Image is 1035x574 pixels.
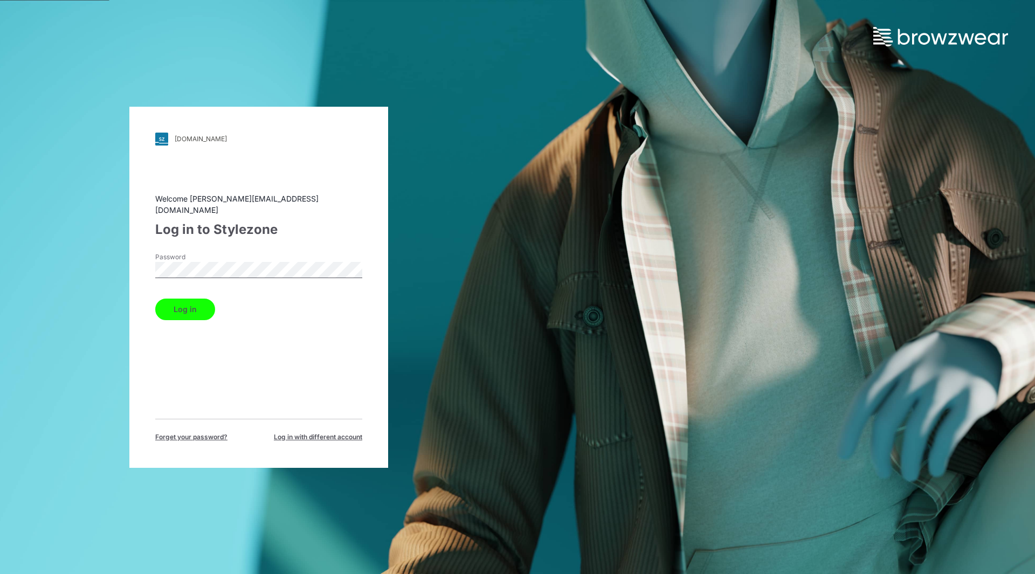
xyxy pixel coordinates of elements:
[155,432,227,442] span: Forget your password?
[274,432,362,442] span: Log in with different account
[155,193,362,216] div: Welcome [PERSON_NAME][EMAIL_ADDRESS][DOMAIN_NAME]
[155,133,168,146] img: svg+xml;base64,PHN2ZyB3aWR0aD0iMjgiIGhlaWdodD0iMjgiIHZpZXdCb3g9IjAgMCAyOCAyOCIgZmlsbD0ibm9uZSIgeG...
[155,299,215,320] button: Log in
[155,133,362,146] a: [DOMAIN_NAME]
[155,220,362,239] div: Log in to Stylezone
[175,135,227,143] div: [DOMAIN_NAME]
[155,252,231,262] label: Password
[873,27,1008,46] img: browzwear-logo.73288ffb.svg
